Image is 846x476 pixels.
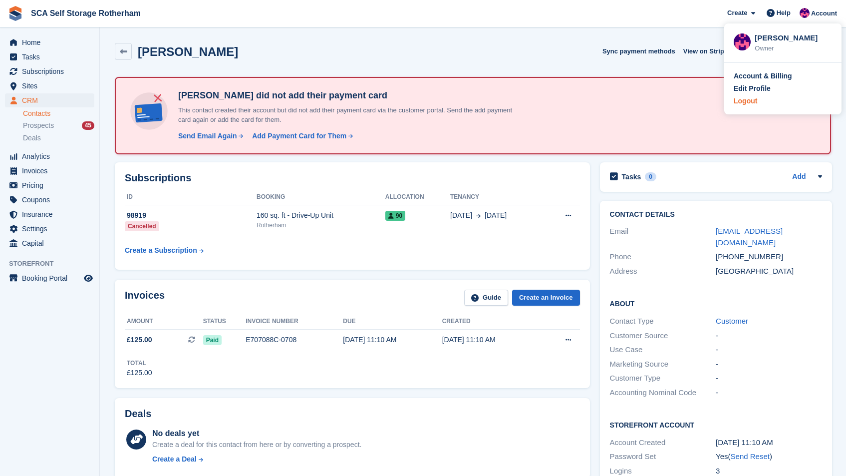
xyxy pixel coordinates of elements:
[5,64,94,78] a: menu
[610,266,716,277] div: Address
[727,8,747,18] span: Create
[610,298,822,308] h2: About
[82,121,94,130] div: 45
[152,440,361,450] div: Create a deal for this contact from here or by converting a prospect.
[683,46,728,56] span: View on Stripe
[82,272,94,284] a: Preview store
[385,189,450,205] th: Allocation
[22,207,82,221] span: Insurance
[716,359,822,370] div: -
[442,314,541,330] th: Created
[23,109,94,118] a: Contacts
[716,344,822,356] div: -
[343,314,442,330] th: Due
[8,6,23,21] img: stora-icon-8386f47178a22dfd0bd8f6a31ec36ba5ce8667c1dd55bd0f319d3a0aa187defe.svg
[622,172,641,181] h2: Tasks
[125,189,257,205] th: ID
[22,236,82,250] span: Capital
[734,83,832,94] a: Edit Profile
[127,335,152,345] span: £125.00
[792,171,806,183] a: Add
[125,210,257,221] div: 98919
[22,35,82,49] span: Home
[464,290,508,306] a: Guide
[385,211,405,221] span: 90
[485,210,507,221] span: [DATE]
[811,8,837,18] span: Account
[22,93,82,107] span: CRM
[755,32,832,41] div: [PERSON_NAME]
[27,5,145,21] a: SCA Self Storage Rotherham
[125,408,151,420] h2: Deals
[128,90,170,132] img: no-card-linked-e7822e413c904bf8b177c4d89f31251c4716f9871600ec3ca5bfc59e148c83f4.svg
[610,420,822,430] h2: Storefront Account
[5,271,94,285] a: menu
[152,454,197,465] div: Create a Deal
[610,316,716,327] div: Contact Type
[5,149,94,163] a: menu
[716,317,748,325] a: Customer
[22,164,82,178] span: Invoices
[716,387,822,399] div: -
[716,330,822,342] div: -
[716,266,822,277] div: [GEOGRAPHIC_DATA]
[22,64,82,78] span: Subscriptions
[22,222,82,236] span: Settings
[343,335,442,345] div: [DATE] 11:10 AM
[5,236,94,250] a: menu
[450,189,545,205] th: Tenancy
[252,131,346,141] div: Add Payment Card for Them
[716,251,822,263] div: [PHONE_NUMBER]
[246,314,343,330] th: Invoice number
[5,50,94,64] a: menu
[716,437,822,449] div: [DATE] 11:10 AM
[755,43,832,53] div: Owner
[610,344,716,356] div: Use Case
[127,359,152,368] div: Total
[442,335,541,345] div: [DATE] 11:10 AM
[22,149,82,163] span: Analytics
[125,245,197,256] div: Create a Subscription
[610,330,716,342] div: Customer Source
[716,451,822,463] div: Yes
[734,96,757,106] div: Logout
[5,207,94,221] a: menu
[734,71,792,81] div: Account & Billing
[734,83,771,94] div: Edit Profile
[125,290,165,306] h2: Invoices
[22,79,82,93] span: Sites
[257,189,385,205] th: Booking
[138,45,238,58] h2: [PERSON_NAME]
[125,314,203,330] th: Amount
[610,226,716,248] div: Email
[5,193,94,207] a: menu
[450,210,472,221] span: [DATE]
[125,221,159,231] div: Cancelled
[174,105,524,125] p: This contact created their account but did not add their payment card via the customer portal. Se...
[800,8,810,18] img: Sam Chapman
[5,79,94,93] a: menu
[125,241,204,260] a: Create a Subscription
[5,178,94,192] a: menu
[23,133,94,143] a: Deals
[257,221,385,230] div: Rotherham
[512,290,580,306] a: Create an Invoice
[716,373,822,384] div: -
[679,43,740,59] a: View on Stripe
[5,222,94,236] a: menu
[23,133,41,143] span: Deals
[127,368,152,378] div: £125.00
[610,387,716,399] div: Accounting Nominal Code
[152,454,361,465] a: Create a Deal
[602,43,675,59] button: Sync payment methods
[22,50,82,64] span: Tasks
[9,259,99,269] span: Storefront
[174,90,524,101] h4: [PERSON_NAME] did not add their payment card
[178,131,237,141] div: Send Email Again
[5,93,94,107] a: menu
[22,178,82,192] span: Pricing
[645,172,656,181] div: 0
[610,373,716,384] div: Customer Type
[23,121,54,130] span: Prospects
[734,71,832,81] a: Account & Billing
